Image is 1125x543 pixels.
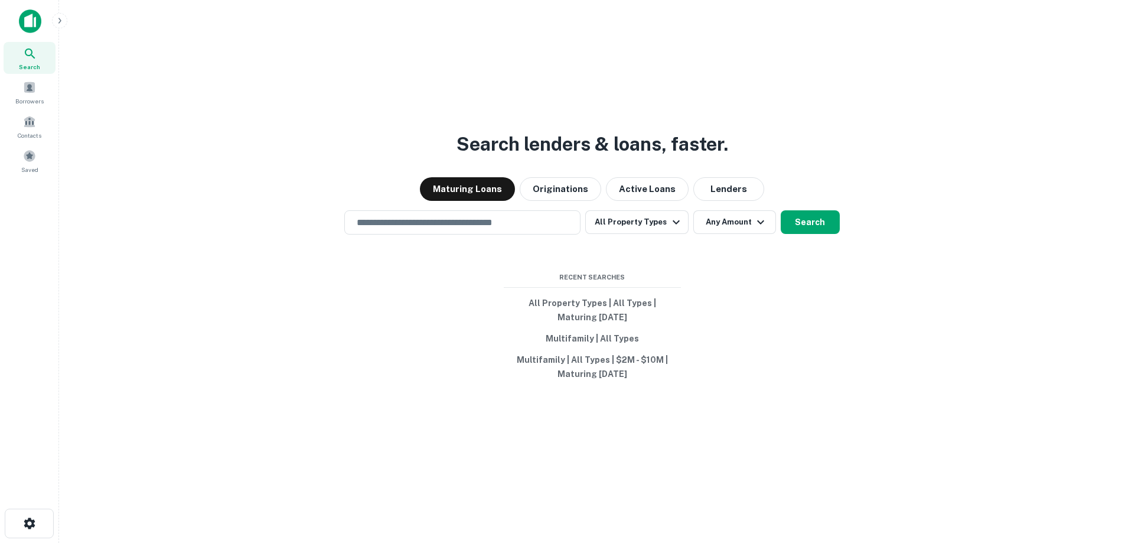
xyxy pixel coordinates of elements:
button: All Property Types | All Types | Maturing [DATE] [504,292,681,328]
a: Borrowers [4,76,56,108]
span: Search [19,62,40,71]
button: Search [781,210,840,234]
a: Contacts [4,110,56,142]
button: All Property Types [585,210,688,234]
a: Search [4,42,56,74]
button: Lenders [693,177,764,201]
span: Borrowers [15,96,44,106]
span: Contacts [18,131,41,140]
button: Originations [520,177,601,201]
a: Saved [4,145,56,177]
span: Recent Searches [504,272,681,282]
button: Multifamily | All Types | $2M - $10M | Maturing [DATE] [504,349,681,385]
button: Maturing Loans [420,177,515,201]
h3: Search lenders & loans, faster. [456,130,728,158]
span: Saved [21,165,38,174]
button: Multifamily | All Types [504,328,681,349]
iframe: Chat Widget [1066,448,1125,505]
button: Active Loans [606,177,689,201]
img: capitalize-icon.png [19,9,41,33]
button: Any Amount [693,210,776,234]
